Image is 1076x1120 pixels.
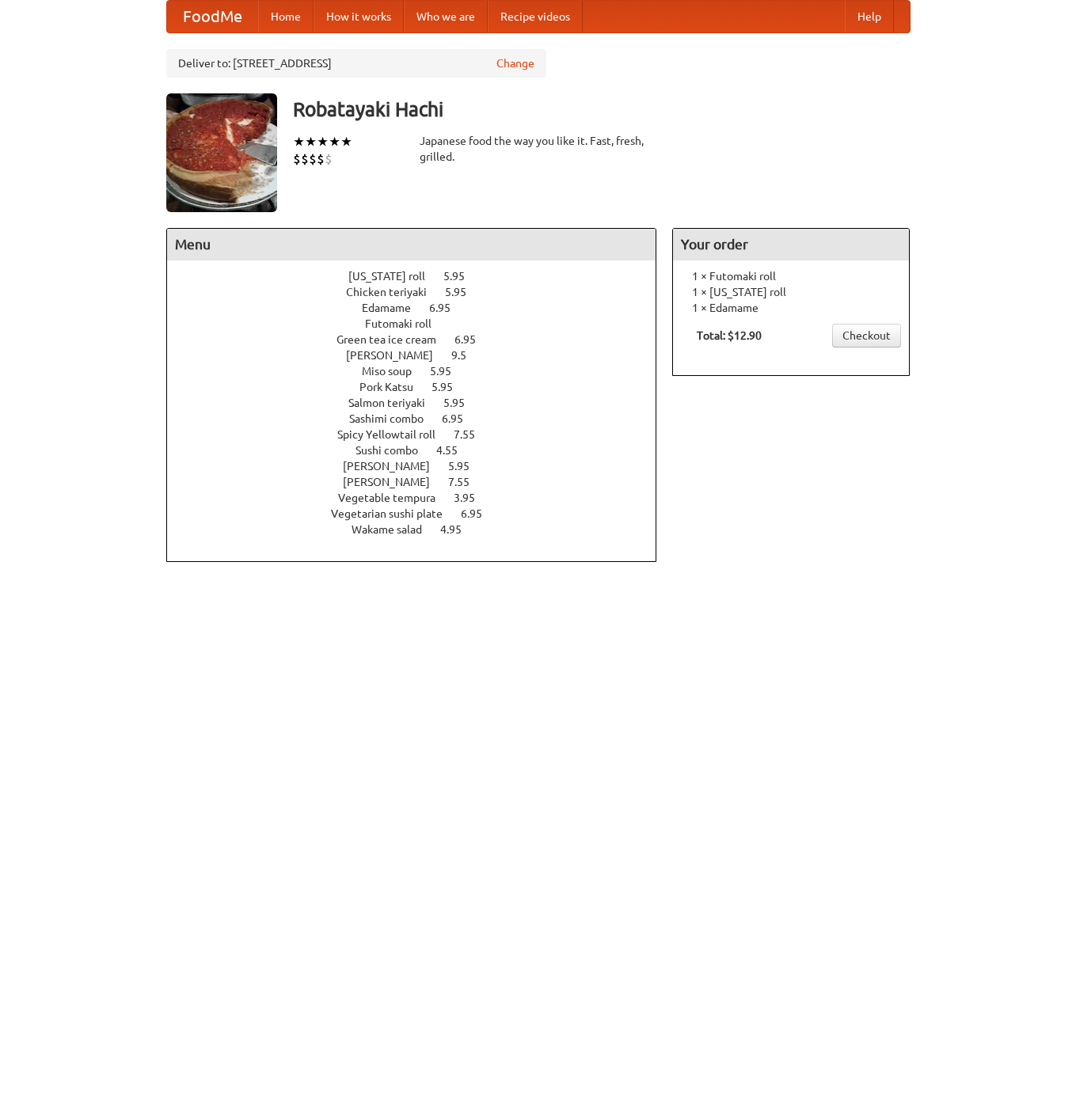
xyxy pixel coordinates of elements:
[340,133,352,150] li: ★
[681,284,901,300] li: 1 × [US_STATE] roll
[338,492,504,504] a: Vegetable tempura 3.95
[167,229,656,260] h4: Menu
[348,397,494,409] a: Salmon teriyaki 5.95
[461,507,498,520] span: 6.95
[362,302,480,314] a: Edamame 6.95
[343,476,446,488] span: [PERSON_NAME]
[430,365,467,378] span: 5.95
[355,444,487,457] a: Sushi combo 4.55
[348,397,441,409] span: Salmon teriyaki
[329,133,340,150] li: ★
[309,150,317,168] li: $
[362,365,428,378] span: Miso soup
[488,1,583,32] a: Recipe videos
[293,133,305,150] li: ★
[166,93,277,212] img: angular.jpg
[697,329,762,342] b: Total: $12.90
[362,365,481,378] a: Miso soup 5.95
[337,428,451,441] span: Spicy Yellowtail roll
[337,428,504,441] a: Spicy Yellowtail roll 7.55
[432,381,469,393] span: 5.95
[352,523,438,536] span: Wakame salad
[681,268,901,284] li: 1 × Futomaki roll
[348,270,441,283] span: [US_STATE] roll
[293,93,911,125] h3: Robatayaki Hachi
[349,412,439,425] span: Sashimi combo
[336,333,505,346] a: Green tea ice cream 6.95
[346,349,496,362] a: [PERSON_NAME] 9.5
[451,349,482,362] span: 9.5
[673,229,909,260] h4: Your order
[448,460,485,473] span: 5.95
[258,1,314,32] a: Home
[359,381,429,393] span: Pork Katsu
[454,333,492,346] span: 6.95
[454,492,491,504] span: 3.95
[343,460,499,473] a: [PERSON_NAME] 5.95
[317,133,329,150] li: ★
[436,444,473,457] span: 4.55
[338,492,451,504] span: Vegetable tempura
[325,150,333,168] li: $
[343,460,446,473] span: [PERSON_NAME]
[359,381,482,393] a: Pork Katsu 5.95
[166,49,546,78] div: Deliver to: [STREET_ADDRESS]
[343,476,499,488] a: [PERSON_NAME] 7.55
[167,1,258,32] a: FoodMe
[362,302,427,314] span: Edamame
[681,300,901,316] li: 1 × Edamame
[346,349,449,362] span: [PERSON_NAME]
[365,317,447,330] span: Futomaki roll
[365,317,477,330] a: Futomaki roll
[454,428,491,441] span: 7.55
[429,302,466,314] span: 6.95
[346,286,496,298] a: Chicken teriyaki 5.95
[317,150,325,168] li: $
[346,286,443,298] span: Chicken teriyaki
[832,324,901,347] a: Checkout
[336,333,452,346] span: Green tea ice cream
[445,286,482,298] span: 5.95
[301,150,309,168] li: $
[305,133,317,150] li: ★
[331,507,511,520] a: Vegetarian sushi plate 6.95
[348,270,494,283] a: [US_STATE] roll 5.95
[440,523,477,536] span: 4.95
[420,133,657,165] div: Japanese food the way you like it. Fast, fresh, grilled.
[443,397,481,409] span: 5.95
[845,1,894,32] a: Help
[331,507,458,520] span: Vegetarian sushi plate
[355,444,434,457] span: Sushi combo
[404,1,488,32] a: Who we are
[349,412,492,425] a: Sashimi combo 6.95
[352,523,491,536] a: Wakame salad 4.95
[448,476,485,488] span: 7.55
[442,412,479,425] span: 6.95
[443,270,481,283] span: 5.95
[293,150,301,168] li: $
[496,55,534,71] a: Change
[314,1,404,32] a: How it works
